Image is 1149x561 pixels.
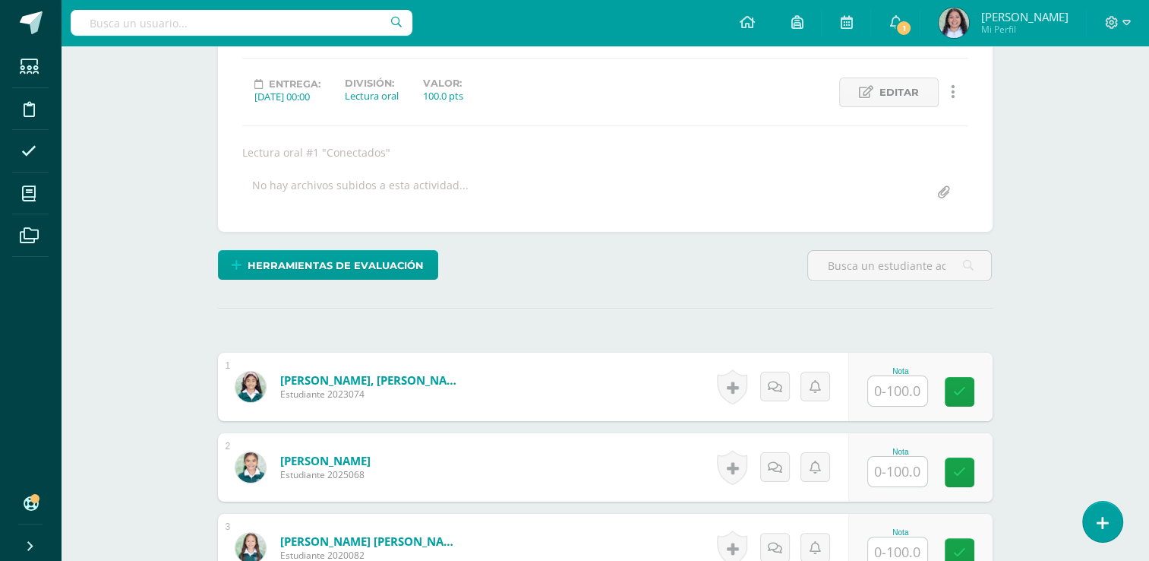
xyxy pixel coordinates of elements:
input: 0-100.0 [868,457,927,487]
span: Mi Perfil [980,23,1068,36]
label: División: [345,78,399,89]
img: 88d3ba995360ae6df5e1f3019f4443a6.png [235,452,266,483]
img: 95a887edba4be4faf5a14323e86bbe9d.png [235,372,266,402]
span: Entrega: [269,78,320,90]
div: [DATE] 00:00 [254,90,320,103]
div: Nota [867,528,934,537]
label: Valor: [423,78,463,89]
a: Herramientas de evaluación [218,250,438,280]
a: [PERSON_NAME] [PERSON_NAME] [280,534,462,549]
input: 0-100.0 [868,376,927,406]
div: No hay archivos subidos a esta actividad... [252,178,469,208]
div: Lectura oral [345,89,399,103]
div: Nota [867,448,934,456]
a: [PERSON_NAME], [PERSON_NAME] [280,372,462,388]
input: Busca un estudiante aquí... [808,251,991,280]
a: [PERSON_NAME] [280,453,371,468]
span: Estudiante 2025068 [280,468,371,481]
span: Editar [879,78,919,106]
span: Herramientas de evaluación [248,252,424,280]
img: 4d6361424ebf5d92940b9ee027b03761.png [939,8,969,38]
div: Nota [867,367,934,376]
span: [PERSON_NAME] [980,9,1068,24]
span: 1 [895,20,912,36]
span: Estudiante 2023074 [280,388,462,401]
input: Busca un usuario... [71,10,412,36]
div: Lectura oral #1 "Conectados" [236,145,974,160]
div: 100.0 pts [423,89,463,103]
